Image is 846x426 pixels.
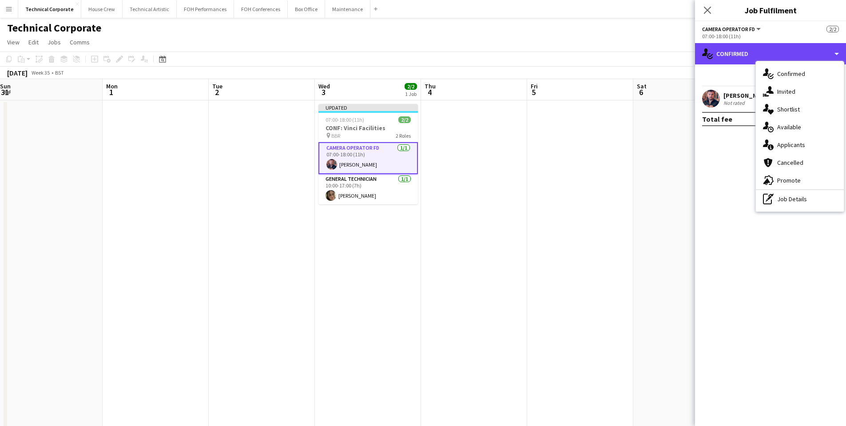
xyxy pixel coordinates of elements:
h3: CONF: Vinci Facilities [318,124,418,132]
span: Comms [70,38,90,46]
div: Promote [756,171,844,189]
span: Fri [531,82,538,90]
div: Confirmed [756,65,844,83]
span: Sat [637,82,647,90]
div: Available [756,118,844,136]
div: BST [55,69,64,76]
button: Technical Corporate [18,0,81,18]
span: 5 [529,87,538,97]
button: Maintenance [325,0,370,18]
div: Not rated [723,100,747,106]
span: 2 [211,87,222,97]
span: Wed [318,82,330,90]
div: 1 Job [405,91,417,97]
a: Comms [66,36,93,48]
span: View [7,38,20,46]
div: Shortlist [756,100,844,118]
button: FOH Conferences [234,0,288,18]
span: Camera Operator FD [702,26,755,32]
h1: Technical Corporate [7,21,101,35]
div: [PERSON_NAME] [723,92,771,100]
span: Tue [212,82,222,90]
button: House Crew [81,0,123,18]
span: Week 35 [29,69,52,76]
div: Confirmed [695,43,846,64]
button: Camera Operator FD [702,26,762,32]
span: 2 Roles [396,132,411,139]
span: 07:00-18:00 (11h) [326,116,364,123]
app-job-card: Updated07:00-18:00 (11h)2/2CONF: Vinci Facilities BBR2 RolesCamera Operator FD1/107:00-18:00 (11h... [318,104,418,204]
span: 4 [423,87,436,97]
a: Jobs [44,36,64,48]
span: 2/2 [405,83,417,90]
div: Invited [756,83,844,100]
span: 2/2 [826,26,839,32]
button: Box Office [288,0,325,18]
span: 1 [105,87,118,97]
app-card-role: Camera Operator FD1/107:00-18:00 (11h)[PERSON_NAME] [318,142,418,174]
div: Updated [318,104,418,111]
span: Jobs [48,38,61,46]
h3: Job Fulfilment [695,4,846,16]
span: Mon [106,82,118,90]
span: 3 [317,87,330,97]
div: Total fee [702,115,732,123]
div: Job Details [756,190,844,208]
span: 2/2 [398,116,411,123]
button: Technical Artistic [123,0,177,18]
a: Edit [25,36,42,48]
div: Applicants [756,136,844,154]
app-card-role: General Technician1/110:00-17:00 (7h)[PERSON_NAME] [318,174,418,204]
div: [DATE] [7,68,28,77]
div: Cancelled [756,154,844,171]
button: FOH Performances [177,0,234,18]
span: 6 [635,87,647,97]
a: View [4,36,23,48]
span: Edit [28,38,39,46]
span: BBR [331,132,340,139]
span: Thu [425,82,436,90]
div: 07:00-18:00 (11h) [702,33,839,40]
